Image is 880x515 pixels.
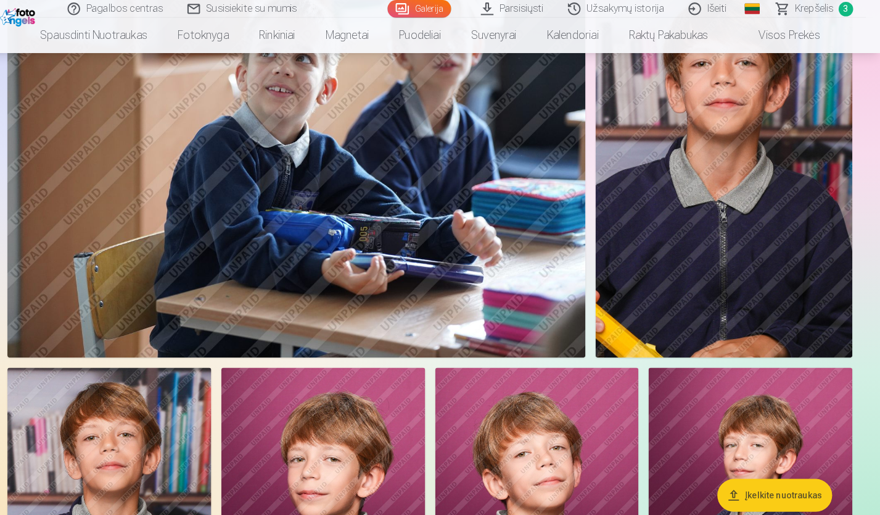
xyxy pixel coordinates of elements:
[466,17,540,52] a: Suvenyrai
[540,17,620,52] a: Kalendoriai
[323,17,395,52] a: Magnetai
[179,17,258,52] a: Fotoknyga
[839,2,853,16] span: 3
[620,17,727,52] a: Raktų pakabukas
[20,5,57,26] img: /fa2
[797,1,834,16] span: Krepšelis
[727,17,836,52] a: Visos prekės
[44,17,179,52] a: Spausdinti nuotraukas
[395,17,466,52] a: Puodeliai
[721,468,833,500] button: Įkelkite nuotraukas
[258,17,323,52] a: Rinkiniai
